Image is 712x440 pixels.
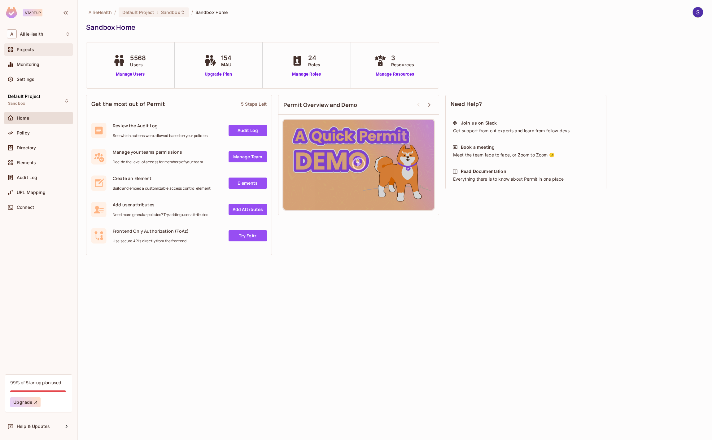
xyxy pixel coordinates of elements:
span: Need Help? [451,100,482,108]
span: Connect [17,205,34,210]
span: Build and embed a customizable access control element [113,186,211,191]
img: Stephen Morrison [693,7,703,17]
span: Decide the level of access for members of your team [113,160,203,165]
span: Default Project [122,9,155,15]
span: Home [17,116,29,121]
span: Frontend Only Authorization (FoAz) [113,228,189,234]
span: Audit Log [17,175,37,180]
span: URL Mapping [17,190,46,195]
div: Startup [23,9,42,16]
span: the active workspace [89,9,112,15]
span: 5568 [130,53,146,63]
span: Settings [17,77,34,82]
span: Use secure API's directly from the frontend [113,239,189,244]
span: A [7,29,17,38]
span: Need more granular policies? Try adding user attributes [113,212,208,217]
a: Manage Team [229,151,267,162]
span: 154 [221,53,231,63]
div: Meet the team face to face, or Zoom to Zoom 😉 [452,152,599,158]
div: 99% of Startup plan used [10,380,61,385]
span: Help & Updates [17,424,50,429]
span: Users [130,61,146,68]
span: Policy [17,130,30,135]
span: Workspace: AllieHealth [20,32,43,37]
div: Sandbox Home [86,23,700,32]
div: Book a meeting [461,144,495,150]
span: 3 [391,53,414,63]
span: Directory [17,145,36,150]
div: 5 Steps Left [241,101,267,107]
li: / [191,9,193,15]
span: Resources [391,61,414,68]
span: Monitoring [17,62,40,67]
li: / [114,9,116,15]
span: Sandbox [161,9,180,15]
span: Default Project [8,94,40,99]
span: Create an Element [113,175,211,181]
div: Read Documentation [461,168,506,174]
span: : [157,10,159,15]
a: Elements [229,178,267,189]
span: Permit Overview and Demo [283,101,357,109]
span: Add user attributes [113,202,208,208]
a: Manage Resources [373,71,417,77]
div: Join us on Slack [461,120,497,126]
span: Sandbox [8,101,25,106]
a: Manage Users [111,71,149,77]
span: MAU [221,61,231,68]
span: See which actions were allowed based on your policies [113,133,207,138]
span: Elements [17,160,36,165]
button: Upgrade [10,397,41,407]
span: Roles [308,61,320,68]
div: Everything there is to know about Permit in one place [452,176,599,182]
a: Add Attrbutes [229,204,267,215]
span: 24 [308,53,320,63]
span: Review the Audit Log [113,123,207,129]
span: Manage your teams permissions [113,149,203,155]
a: Audit Log [229,125,267,136]
img: SReyMgAAAABJRU5ErkJggg== [6,7,17,18]
div: Get support from out experts and learn from fellow devs [452,128,599,134]
span: Sandbox Home [195,9,228,15]
a: Upgrade Plan [203,71,234,77]
a: Manage Roles [290,71,323,77]
span: Get the most out of Permit [91,100,165,108]
span: Projects [17,47,34,52]
a: Try FoAz [229,230,267,241]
